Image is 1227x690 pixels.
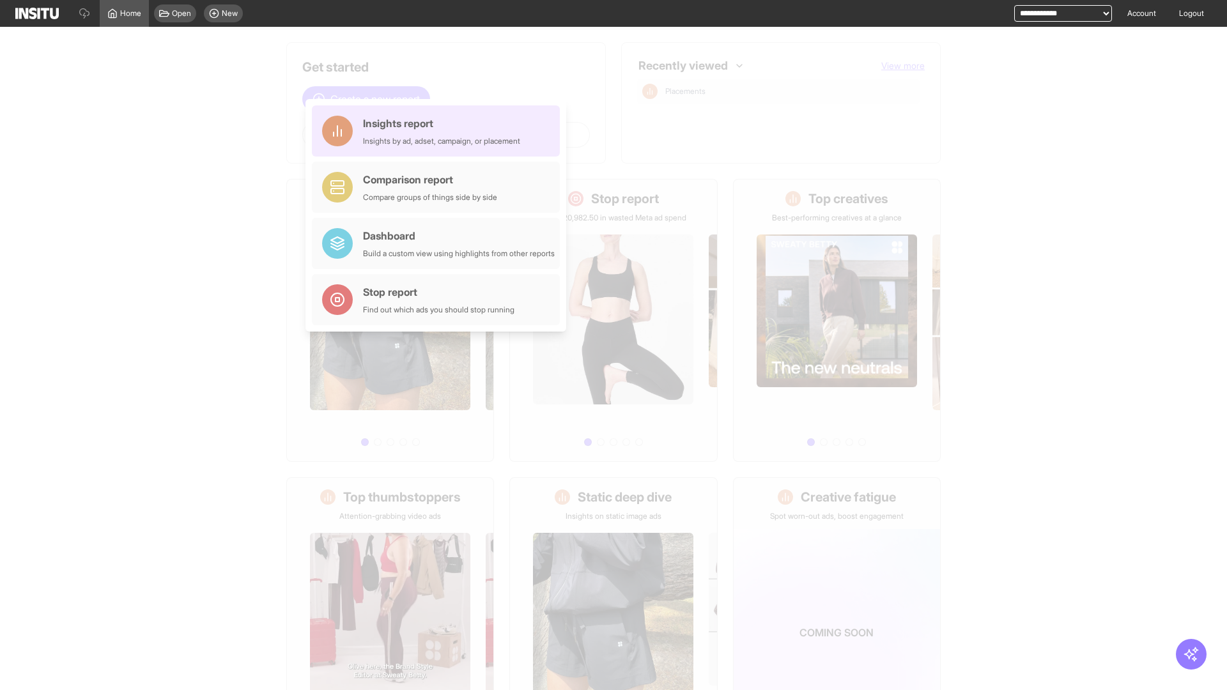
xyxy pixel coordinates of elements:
[363,305,514,315] div: Find out which ads you should stop running
[120,8,141,19] span: Home
[363,249,555,259] div: Build a custom view using highlights from other reports
[363,284,514,300] div: Stop report
[363,136,520,146] div: Insights by ad, adset, campaign, or placement
[222,8,238,19] span: New
[363,192,497,203] div: Compare groups of things side by side
[363,228,555,243] div: Dashboard
[363,116,520,131] div: Insights report
[15,8,59,19] img: Logo
[363,172,497,187] div: Comparison report
[172,8,191,19] span: Open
